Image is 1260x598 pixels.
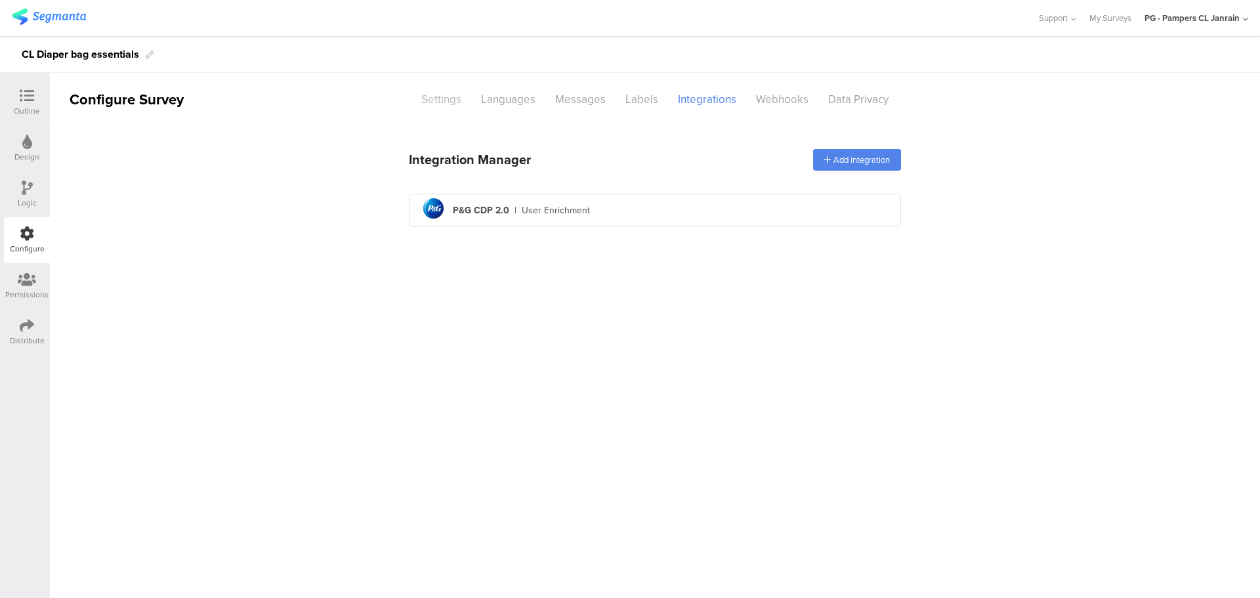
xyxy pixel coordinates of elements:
[22,44,139,65] div: CL Diaper bag essentials
[409,150,531,169] div: Integration Manager
[471,88,545,111] div: Languages
[522,203,590,217] div: User Enrichment
[5,289,49,301] div: Permissions
[14,151,39,163] div: Design
[411,88,471,111] div: Settings
[818,88,898,111] div: Data Privacy
[668,88,746,111] div: Integrations
[1039,12,1068,24] span: Support
[813,149,901,171] div: Add integration
[453,203,509,217] div: P&G CDP 2.0
[14,105,40,117] div: Outline
[545,88,616,111] div: Messages
[10,335,45,347] div: Distribute
[514,203,516,217] div: |
[616,88,668,111] div: Labels
[18,197,37,209] div: Logic
[50,89,201,110] div: Configure Survey
[10,243,45,255] div: Configure
[12,9,86,25] img: segmanta logo
[746,88,818,111] div: Webhooks
[1144,12,1240,24] div: PG - Pampers CL Janrain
